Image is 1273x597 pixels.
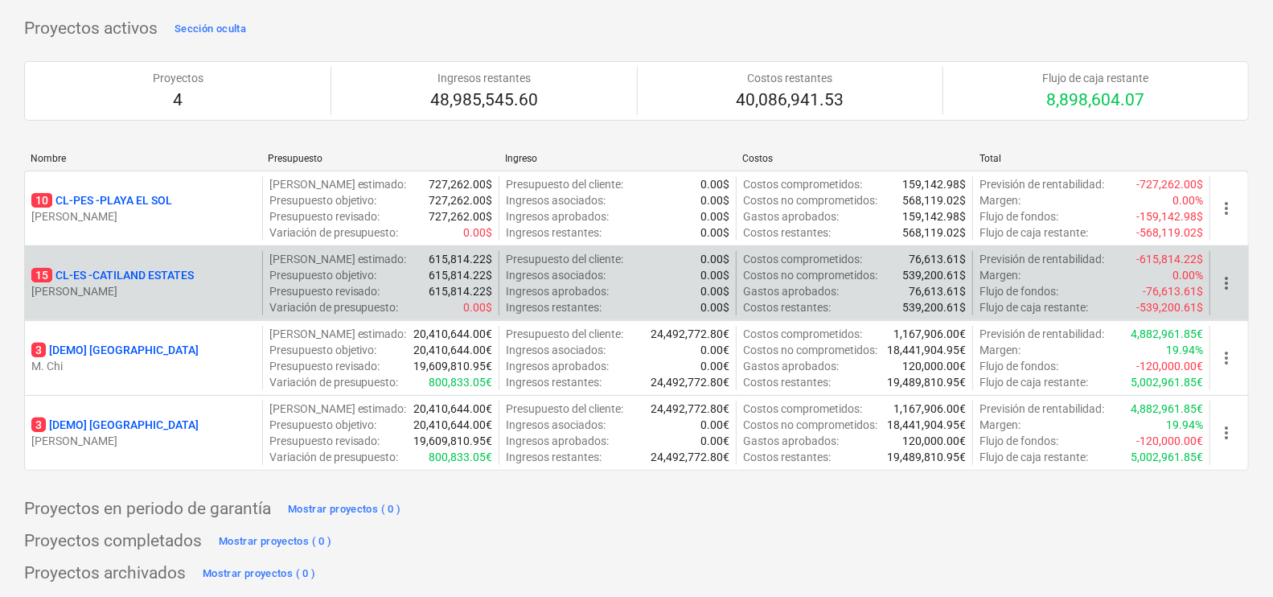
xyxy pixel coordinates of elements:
[506,374,602,390] p: Ingresos restantes :
[269,192,377,208] p: Presupuesto objetivo :
[31,192,172,208] p: CL-PES - PLAYA EL SOL
[1172,267,1203,283] p: 0.00%
[413,433,492,449] p: 19,609,810.95€
[1217,423,1236,443] span: more_vert
[909,283,966,299] p: 76,613.61$
[743,358,839,374] p: Gastos aprobados :
[175,20,246,39] div: Sección oculta
[413,401,492,417] p: 20,410,644.00€
[429,449,492,465] p: 800,833.05€
[269,299,399,315] p: Variación de presupuesto :
[1131,326,1203,342] p: 4,882,961.85€
[979,251,1104,267] p: Previsión de rentabilidad :
[1217,199,1236,218] span: more_vert
[31,267,194,283] p: CL-ES - CATILAND ESTATES
[31,208,256,224] p: [PERSON_NAME]
[219,533,332,551] div: Mostrar proyectos ( 0 )
[651,401,729,417] p: 24,492,772.80€
[1136,224,1203,241] p: -568,119.02$
[153,70,203,86] p: Proyectos
[700,267,729,283] p: 0.00$
[887,449,966,465] p: 19,489,810.95€
[506,267,606,283] p: Ingresos asociados :
[506,449,602,465] p: Ingresos restantes :
[979,299,1088,315] p: Flujo de caja restante :
[743,374,831,390] p: Costos restantes :
[979,326,1104,342] p: Previsión de rentabilidad :
[979,208,1058,224] p: Flujo de fondos :
[506,358,609,374] p: Ingresos aprobados :
[1136,251,1203,267] p: -615,814.22$
[979,433,1058,449] p: Flujo de fondos :
[1136,358,1203,374] p: -120,000.00€
[506,433,609,449] p: Ingresos aprobados :
[429,208,492,224] p: 727,262.00$
[736,70,844,86] p: Costos restantes
[979,374,1088,390] p: Flujo de caja restante :
[743,417,877,433] p: Costos no comprometidos :
[1143,283,1203,299] p: -76,613.61$
[506,283,609,299] p: Ingresos aprobados :
[429,267,492,283] p: 615,814.22$
[269,267,377,283] p: Presupuesto objetivo :
[506,192,606,208] p: Ingresos asociados :
[979,176,1104,192] p: Previsión de rentabilidad :
[269,208,380,224] p: Presupuesto revisado :
[700,224,729,241] p: 0.00$
[463,299,492,315] p: 0.00$
[979,449,1088,465] p: Flujo de caja restante :
[429,283,492,299] p: 615,814.22$
[743,449,831,465] p: Costos restantes :
[743,326,862,342] p: Costos comprometidos :
[743,251,862,267] p: Costos comprometidos :
[24,562,186,585] p: Proyectos archivados
[153,89,203,112] p: 4
[1042,89,1148,112] p: 8,898,604.07
[506,224,602,241] p: Ingresos restantes :
[170,16,250,42] button: Sección oculta
[700,299,729,315] p: 0.00$
[463,224,492,241] p: 0.00$
[979,267,1020,283] p: Margen :
[979,283,1058,299] p: Flujo de fondos :
[979,224,1088,241] p: Flujo de caja restante :
[24,530,202,553] p: Proyectos completados
[1217,274,1236,293] span: more_vert
[31,417,256,449] div: 3[DEMO] [GEOGRAPHIC_DATA][PERSON_NAME]
[700,192,729,208] p: 0.00$
[743,208,839,224] p: Gastos aprobados :
[31,193,52,208] span: 10
[31,418,46,432] span: 3
[31,342,199,358] p: [DEMO] [GEOGRAPHIC_DATA]
[506,208,609,224] p: Ingresos aprobados :
[413,342,492,358] p: 20,410,644.00€
[269,449,399,465] p: Variación de presupuesto :
[269,326,407,342] p: [PERSON_NAME] estimado :
[24,498,271,521] p: Proyectos en periodo de garantía
[979,192,1020,208] p: Margen :
[887,417,966,433] p: 18,441,904.95€
[31,153,255,164] div: Nombre
[743,267,877,283] p: Costos no comprometidos :
[700,283,729,299] p: 0.00$
[269,417,377,433] p: Presupuesto objetivo :
[902,267,966,283] p: 539,200.61$
[743,176,862,192] p: Costos comprometidos :
[700,417,729,433] p: 0.00€
[269,251,407,267] p: [PERSON_NAME] estimado :
[1172,192,1203,208] p: 0.00%
[1131,401,1203,417] p: 4,882,961.85€
[203,565,316,583] div: Mostrar proyectos ( 0 )
[1166,417,1203,433] p: 19.94%
[31,268,52,282] span: 15
[1131,374,1203,390] p: 5,002,961.85€
[31,343,46,357] span: 3
[269,374,399,390] p: Variación de presupuesto :
[31,417,199,433] p: [DEMO] [GEOGRAPHIC_DATA]
[743,401,862,417] p: Costos comprometidos :
[700,342,729,358] p: 0.00€
[269,176,407,192] p: [PERSON_NAME] estimado :
[269,342,377,358] p: Presupuesto objetivo :
[902,433,966,449] p: 120,000.00€
[651,449,729,465] p: 24,492,772.80€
